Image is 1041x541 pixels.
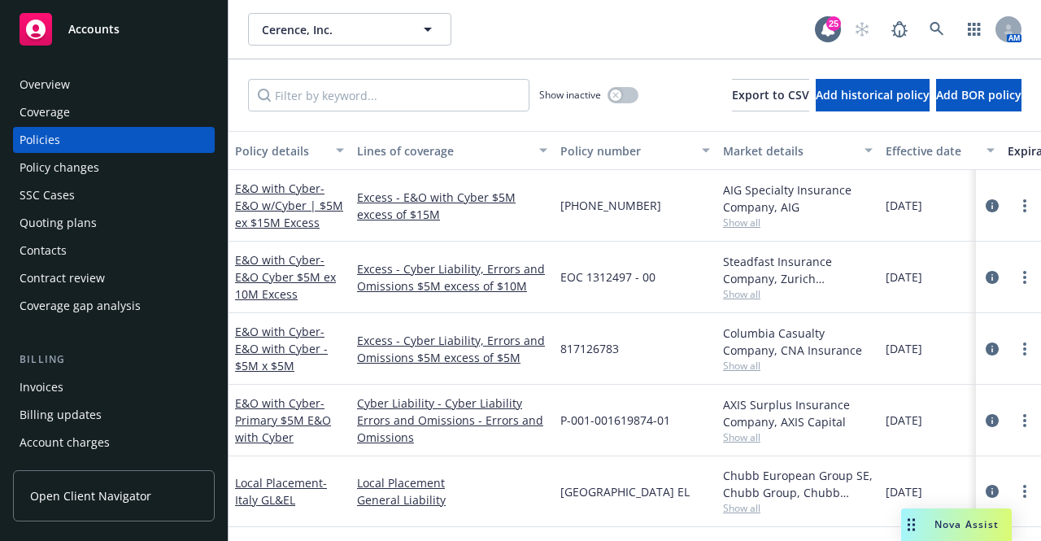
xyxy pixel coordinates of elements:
div: Policy changes [20,155,99,181]
div: Overview [20,72,70,98]
div: Billing [13,351,215,368]
span: EOC 1312497 - 00 [560,268,656,286]
div: Policy number [560,142,692,159]
span: - E&O Cyber $5M ex 10M Excess [235,252,336,302]
span: Nova Assist [934,517,999,531]
span: Accounts [68,23,120,36]
a: circleInformation [982,268,1002,287]
span: [GEOGRAPHIC_DATA] EL [560,483,690,500]
a: Invoices [13,374,215,400]
a: circleInformation [982,339,1002,359]
span: Export to CSV [732,87,809,103]
a: E&O with Cyber [235,395,331,445]
span: Show all [723,430,873,444]
a: E&O with Cyber [235,252,336,302]
div: Policies [20,127,60,153]
div: Quoting plans [20,210,97,236]
a: Coverage [13,99,215,125]
div: Coverage gap analysis [20,293,141,319]
div: Chubb European Group SE, Chubb Group, Chubb Group (International) [723,467,873,501]
div: Account charges [20,430,110,456]
a: Report a Bug [883,13,916,46]
button: Cerence, Inc. [248,13,451,46]
span: Show all [723,287,873,301]
div: Contract review [20,265,105,291]
a: Overview [13,72,215,98]
a: Quoting plans [13,210,215,236]
a: Local Placement [357,474,547,491]
div: Policy details [235,142,326,159]
button: Lines of coverage [351,131,554,170]
span: Add BOR policy [936,87,1021,103]
button: Market details [717,131,879,170]
span: Show all [723,501,873,515]
div: SSC Cases [20,182,75,208]
span: Cerence, Inc. [262,21,403,38]
div: Market details [723,142,855,159]
span: [PHONE_NUMBER] [560,197,661,214]
span: [DATE] [886,483,922,500]
span: Show all [723,359,873,373]
div: Contacts [20,238,67,264]
a: E&O with Cyber [235,181,343,230]
span: 817126783 [560,340,619,357]
a: more [1015,268,1034,287]
span: Show inactive [539,88,601,102]
a: more [1015,411,1034,430]
div: 25 [826,16,841,31]
a: Excess - Cyber Liability, Errors and Omissions $5M excess of $5M [357,332,547,366]
span: Open Client Navigator [30,487,151,504]
span: - E&O with Cyber - $5M x $5M [235,324,328,373]
div: Steadfast Insurance Company, Zurich Insurance Group [723,253,873,287]
div: Columbia Casualty Company, CNA Insurance [723,325,873,359]
span: [DATE] [886,340,922,357]
button: Add historical policy [816,79,930,111]
a: Search [921,13,953,46]
span: - E&O w/Cyber | $5M ex $15M Excess [235,181,343,230]
a: Excess - E&O with Cyber $5M excess of $15M [357,189,547,223]
a: Account charges [13,430,215,456]
div: Drag to move [901,508,921,541]
a: Policies [13,127,215,153]
a: SSC Cases [13,182,215,208]
button: Nova Assist [901,508,1012,541]
div: AXIS Surplus Insurance Company, AXIS Capital [723,396,873,430]
a: circleInformation [982,196,1002,216]
span: [DATE] [886,268,922,286]
a: Cyber Liability - Cyber Liability [357,395,547,412]
a: more [1015,339,1034,359]
a: circleInformation [982,411,1002,430]
span: Add historical policy [816,87,930,103]
a: Policy changes [13,155,215,181]
a: E&O with Cyber [235,324,328,373]
a: Coverage gap analysis [13,293,215,319]
a: Contract review [13,265,215,291]
span: [DATE] [886,197,922,214]
div: Coverage [20,99,70,125]
a: Excess - Cyber Liability, Errors and Omissions $5M excess of $10M [357,260,547,294]
span: [DATE] [886,412,922,429]
button: Add BOR policy [936,79,1021,111]
a: circleInformation [982,482,1002,501]
div: Effective date [886,142,977,159]
a: Switch app [958,13,991,46]
input: Filter by keyword... [248,79,529,111]
a: General Liability [357,491,547,508]
div: AIG Specialty Insurance Company, AIG [723,181,873,216]
a: Contacts [13,238,215,264]
a: more [1015,482,1034,501]
span: P-001-001619874-01 [560,412,670,429]
a: Start snowing [846,13,878,46]
a: more [1015,196,1034,216]
div: Billing updates [20,402,102,428]
span: - Primary $5M E&O with Cyber [235,395,331,445]
a: Billing updates [13,402,215,428]
button: Policy details [229,131,351,170]
a: Errors and Omissions - Errors and Omissions [357,412,547,446]
button: Policy number [554,131,717,170]
span: Show all [723,216,873,229]
a: Local Placement [235,475,327,508]
a: Accounts [13,7,215,52]
button: Export to CSV [732,79,809,111]
div: Invoices [20,374,63,400]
